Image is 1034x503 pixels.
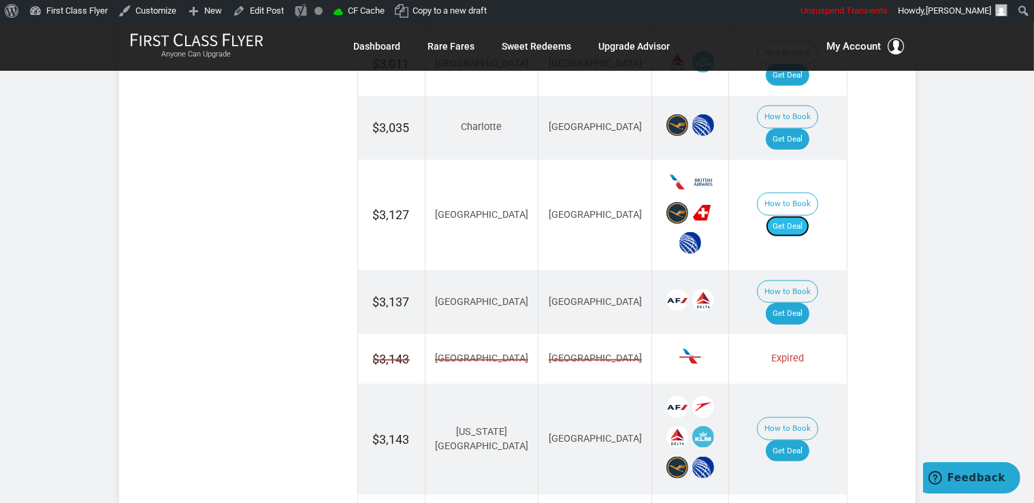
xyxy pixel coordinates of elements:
span: [GEOGRAPHIC_DATA] [549,121,642,133]
a: First Class FlyerAnyone Can Upgrade [130,33,263,60]
span: $3,137 [373,295,410,309]
span: Lufthansa [666,457,688,478]
span: [GEOGRAPHIC_DATA] [549,352,642,366]
iframe: Opens a widget where you can find more information [923,462,1020,496]
span: [GEOGRAPHIC_DATA] [549,209,642,221]
button: My Account [827,38,905,54]
span: $3,035 [373,120,410,135]
span: Swiss [692,202,714,224]
a: Get Deal [766,440,809,462]
span: $3,143 [373,351,410,368]
span: [PERSON_NAME] [926,5,991,16]
span: American Airlines [679,346,701,368]
span: [GEOGRAPHIC_DATA] [435,352,528,366]
span: United [679,232,701,254]
span: KLM [692,426,714,448]
button: How to Book [757,280,818,304]
span: Austrian Airlines‎ [692,396,714,418]
a: Dashboard [354,34,401,59]
span: My Account [827,38,882,54]
span: Delta Airlines [666,426,688,448]
button: How to Book [757,417,818,440]
span: United [692,114,714,136]
span: [GEOGRAPHIC_DATA] [549,433,642,444]
a: Upgrade Advisor [599,34,671,59]
span: Expired [771,353,804,364]
span: $3,127 [373,208,410,222]
a: Sweet Redeems [502,34,572,59]
span: [GEOGRAPHIC_DATA] [435,296,528,308]
span: [GEOGRAPHIC_DATA] [549,296,642,308]
span: $3,143 [373,432,410,447]
span: Air France [666,289,688,311]
span: Unsuspend Transients [801,5,888,16]
button: How to Book [757,106,818,129]
span: Charlotte [461,121,502,133]
span: American Airlines [666,172,688,193]
span: [GEOGRAPHIC_DATA] [435,209,528,221]
span: Delta Airlines [692,289,714,311]
button: How to Book [757,193,818,216]
a: Get Deal [766,216,809,238]
span: Air France [666,396,688,418]
img: First Class Flyer [130,33,263,47]
span: [US_STATE][GEOGRAPHIC_DATA] [435,426,528,452]
span: British Airways [692,172,714,193]
small: Anyone Can Upgrade [130,50,263,59]
a: Get Deal [766,65,809,86]
a: Get Deal [766,129,809,150]
span: Lufthansa [666,202,688,224]
a: Get Deal [766,303,809,325]
span: Lufthansa [666,114,688,136]
a: Rare Fares [428,34,475,59]
span: United [692,457,714,478]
